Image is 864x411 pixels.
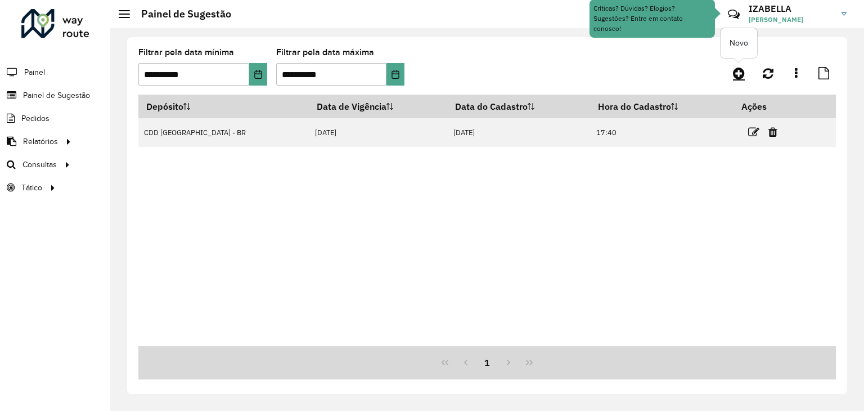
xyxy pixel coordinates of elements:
[448,118,591,147] td: [DATE]
[748,124,759,140] a: Editar
[721,28,757,58] div: Novo
[590,95,733,118] th: Hora do Cadastro
[138,95,309,118] th: Depósito
[590,118,733,147] td: 17:40
[749,3,833,14] h3: IZABELLA
[23,90,90,101] span: Painel de Sugestão
[733,95,801,118] th: Ações
[722,2,746,26] a: Contato Rápido
[309,118,448,147] td: [DATE]
[24,66,45,78] span: Painel
[276,46,374,59] label: Filtrar pela data máxima
[386,63,404,86] button: Choose Date
[21,182,42,194] span: Tático
[23,136,58,148] span: Relatórios
[138,118,309,147] td: CDD [GEOGRAPHIC_DATA] - BR
[768,124,777,140] a: Excluir
[448,95,591,118] th: Data do Cadastro
[309,95,448,118] th: Data de Vigência
[21,113,49,124] span: Pedidos
[138,46,234,59] label: Filtrar pela data mínima
[476,352,498,373] button: 1
[22,159,57,171] span: Consultas
[130,8,231,20] h2: Painel de Sugestão
[749,15,833,25] span: [PERSON_NAME]
[249,63,267,86] button: Choose Date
